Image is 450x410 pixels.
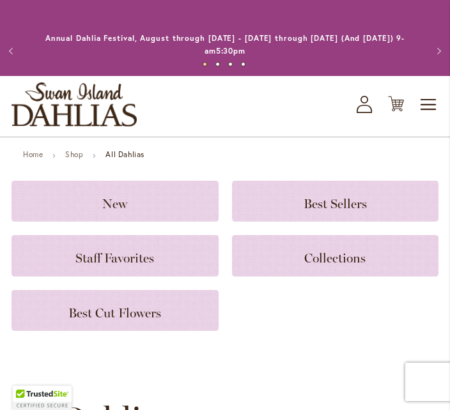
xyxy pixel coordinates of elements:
a: Best Cut Flowers [12,290,219,331]
button: 4 of 4 [241,62,245,66]
strong: All Dahlias [105,149,144,159]
button: 2 of 4 [215,62,220,66]
a: store logo [12,82,137,126]
a: Shop [65,149,83,159]
span: New [102,196,127,211]
span: Staff Favorites [75,250,154,266]
a: Collections [232,235,439,276]
span: Collections [304,250,366,266]
button: Next [424,38,450,64]
a: Home [23,149,43,159]
a: Staff Favorites [12,235,219,276]
a: Best Sellers [232,181,439,222]
button: 3 of 4 [228,62,233,66]
span: Best Cut Flowers [68,305,161,321]
span: Best Sellers [304,196,367,211]
a: Annual Dahlia Festival, August through [DATE] - [DATE] through [DATE] (And [DATE]) 9-am5:30pm [45,33,405,56]
a: New [12,181,219,222]
button: 1 of 4 [203,62,207,66]
iframe: Launch Accessibility Center [10,365,45,400]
